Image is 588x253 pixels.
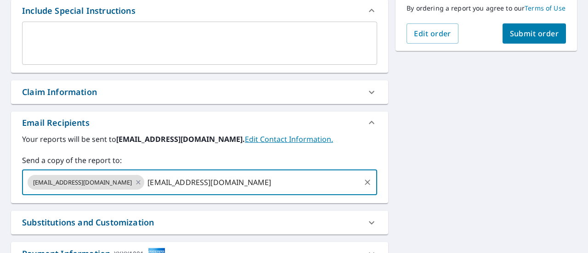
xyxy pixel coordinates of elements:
[22,117,90,129] div: Email Recipients
[11,80,388,104] div: Claim Information
[28,178,137,187] span: [EMAIL_ADDRESS][DOMAIN_NAME]
[407,23,458,44] button: Edit order
[28,175,144,190] div: [EMAIL_ADDRESS][DOMAIN_NAME]
[245,134,333,144] a: EditContactInfo
[11,211,388,234] div: Substitutions and Customization
[503,23,566,44] button: Submit order
[414,28,451,39] span: Edit order
[525,4,565,12] a: Terms of Use
[407,4,566,12] p: By ordering a report you agree to our
[22,216,154,229] div: Substitutions and Customization
[22,134,377,145] label: Your reports will be sent to
[361,176,374,189] button: Clear
[22,5,136,17] div: Include Special Instructions
[22,86,97,98] div: Claim Information
[11,112,388,134] div: Email Recipients
[510,28,559,39] span: Submit order
[116,134,245,144] b: [EMAIL_ADDRESS][DOMAIN_NAME].
[22,155,377,166] label: Send a copy of the report to:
